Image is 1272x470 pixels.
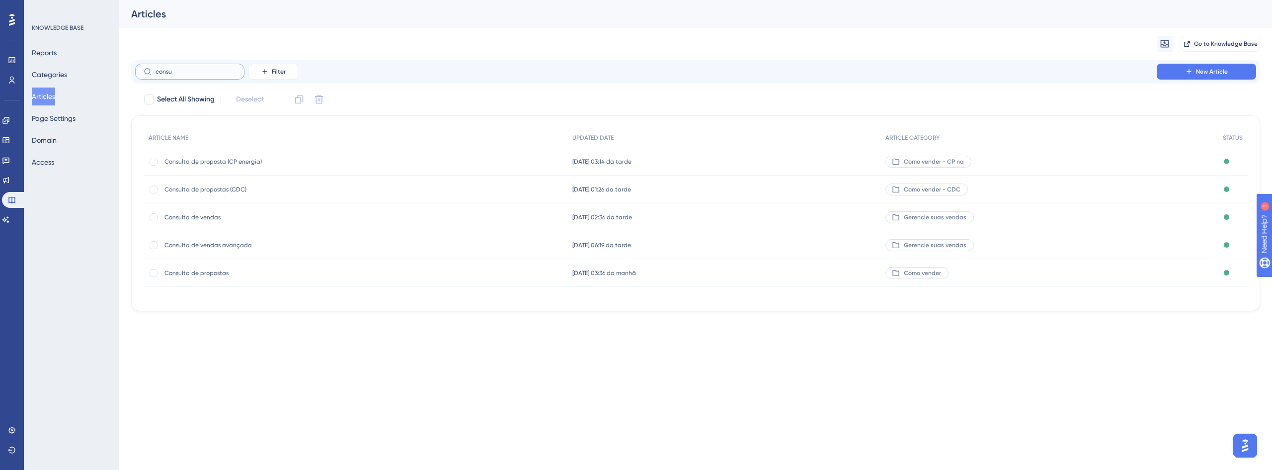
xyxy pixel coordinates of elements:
span: Como vender [904,269,941,277]
button: Page Settings [32,109,76,127]
button: Categories [32,66,67,84]
button: Go to Knowledge Base [1181,36,1260,52]
div: Articles [131,7,1235,21]
span: [DATE] 03:36 da manhã [572,269,636,277]
span: UPDATED DATE [572,134,614,142]
span: ARTICLE NAME [149,134,188,142]
span: Como vender - CP na [904,158,964,166]
button: Filter [248,64,298,80]
div: KNOWLEDGE BASE [32,24,83,32]
span: Gerencie suas vendas [904,241,966,249]
span: Select All Showing [157,94,215,105]
span: [DATE] 01:26 da tarde [572,186,631,193]
button: Articles [32,88,55,105]
iframe: UserGuiding AI Assistant Launcher [1230,431,1260,461]
span: Consulta de propostas (CDC) [164,186,323,193]
div: 1 [69,5,72,13]
span: Filter [272,68,286,76]
button: Reports [32,44,57,62]
span: ARTICLE CATEGORY [885,134,940,142]
button: Domain [32,131,57,149]
span: [DATE] 02:36 da tarde [572,213,632,221]
span: Como vender - CDC [904,186,960,193]
button: New Article [1157,64,1256,80]
span: New Article [1196,68,1228,76]
span: [DATE] 03:14 da tarde [572,158,632,166]
button: Deselect [227,91,273,108]
span: Deselect [236,94,264,105]
span: Go to Knowledge Base [1194,40,1258,48]
span: Consulta de vendas avançada [164,241,323,249]
button: Access [32,153,54,171]
input: Search [156,68,232,75]
span: Gerencie suas vendas [904,213,966,221]
span: Need Help? [23,2,62,14]
span: Consulta de vendas [164,213,323,221]
span: Consulta de proposta (CP energia) [164,158,323,166]
span: STATUS [1223,134,1243,142]
span: [DATE] 06:19 da tarde [572,241,631,249]
span: Consulta de propostas [164,269,323,277]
